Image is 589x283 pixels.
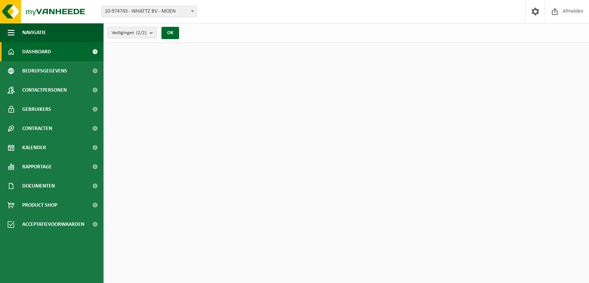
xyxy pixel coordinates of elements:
span: Bedrijfsgegevens [22,61,67,81]
button: Vestigingen(2/2) [107,27,157,38]
span: Documenten [22,176,55,196]
span: Kalender [22,138,46,157]
button: OK [161,27,179,39]
count: (2/2) [136,30,146,35]
span: Vestigingen [112,27,146,39]
span: Product Shop [22,196,57,215]
span: 10-974743 - WHATTZ BV - MOEN [102,6,196,17]
span: Contactpersonen [22,81,67,100]
span: Rapportage [22,157,52,176]
span: Dashboard [22,42,51,61]
span: Navigatie [22,23,46,42]
span: Gebruikers [22,100,51,119]
span: Acceptatievoorwaarden [22,215,84,234]
span: 10-974743 - WHATTZ BV - MOEN [101,6,197,17]
span: Contracten [22,119,52,138]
